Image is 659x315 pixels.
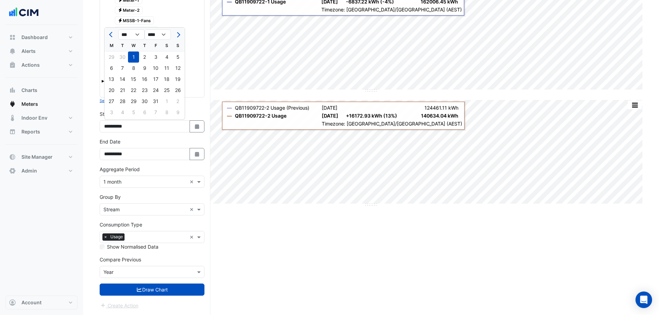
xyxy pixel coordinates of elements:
div: 8 [161,107,172,118]
button: Charts [6,83,77,97]
app-icon: Meters [9,101,16,108]
div: Saturday, May 18, 2024 [161,74,172,85]
div: 2 [139,52,150,63]
label: Show Normalised Data [107,243,158,250]
app-escalated-ticket-create-button: Please draw the charts first [100,302,139,308]
div: Tuesday, June 4, 2024 [117,107,128,118]
div: Friday, May 31, 2024 [150,96,161,107]
app-icon: Actions [9,62,16,68]
div: 14 [117,74,128,85]
button: Select Reportable [100,98,131,104]
div: 2 [172,96,183,107]
div: 10 [150,63,161,74]
app-icon: Reports [9,128,16,135]
div: Sunday, June 9, 2024 [172,107,183,118]
div: 3 [150,52,161,63]
button: Actions [6,58,77,72]
div: 8 [128,63,139,74]
div: Open Intercom Messenger [635,291,652,308]
div: 26 [172,85,183,96]
div: Monday, May 27, 2024 [106,96,117,107]
div: 15 [128,74,139,85]
div: W [128,40,139,51]
button: Previous month [107,29,116,40]
div: 5 [172,52,183,63]
div: 17 [150,74,161,85]
div: Sunday, May 26, 2024 [172,85,183,96]
div: Monday, May 20, 2024 [106,85,117,96]
button: Account [6,296,77,309]
div: 30 [139,96,150,107]
span: Clear [190,178,195,185]
span: Clear [190,233,195,241]
app-icon: Indoor Env [9,114,16,121]
div: 28 [117,96,128,107]
div: Sunday, June 2, 2024 [172,96,183,107]
app-icon: Site Manager [9,154,16,160]
div: Thursday, May 23, 2024 [139,85,150,96]
div: 13 [106,74,117,85]
div: Wednesday, May 29, 2024 [128,96,139,107]
div: 5 [128,107,139,118]
span: Meters [21,101,38,108]
app-icon: Admin [9,167,16,174]
div: 11 [161,63,172,74]
span: Meter-2 [115,6,143,15]
div: 31 [150,96,161,107]
div: Thursday, May 16, 2024 [139,74,150,85]
app-icon: Alerts [9,48,16,55]
div: Tuesday, April 30, 2024 [117,52,128,63]
div: F [150,40,161,51]
fa-icon: Select Date [194,123,200,129]
span: Clear [190,206,195,213]
select: Select year [145,29,171,40]
div: S [172,40,183,51]
span: Account [21,299,42,306]
div: 7 [150,107,161,118]
label: Aggregate Period [100,166,140,173]
span: Admin [21,167,37,174]
div: Saturday, May 4, 2024 [161,52,172,63]
button: Indoor Env [6,111,77,125]
div: 16 [139,74,150,85]
div: Saturday, June 1, 2024 [161,96,172,107]
div: 9 [172,107,183,118]
div: Monday, June 3, 2024 [106,107,117,118]
span: MSSB-1-Heater [115,27,158,35]
div: Saturday, June 8, 2024 [161,107,172,118]
div: 29 [128,96,139,107]
div: Wednesday, May 15, 2024 [128,74,139,85]
span: Site Manager [21,154,53,160]
div: Saturday, May 25, 2024 [161,85,172,96]
div: Thursday, May 30, 2024 [139,96,150,107]
div: 24 [150,85,161,96]
fa-icon: Select Date [194,151,200,157]
div: 21 [117,85,128,96]
button: Next month [174,29,182,40]
div: Tuesday, May 14, 2024 [117,74,128,85]
div: Wednesday, May 22, 2024 [128,85,139,96]
select: Select month [118,29,145,40]
button: Site Manager [6,150,77,164]
div: 6 [139,107,150,118]
div: Monday, April 29, 2024 [106,52,117,63]
span: Indoor Env [21,114,47,121]
div: 1 [161,96,172,107]
button: Admin [6,164,77,178]
app-icon: Dashboard [9,34,16,41]
img: Company Logo [8,6,39,19]
div: Friday, June 7, 2024 [150,107,161,118]
div: Monday, May 13, 2024 [106,74,117,85]
div: 18 [161,74,172,85]
div: Friday, May 17, 2024 [150,74,161,85]
div: Thursday, June 6, 2024 [139,107,150,118]
app-icon: Charts [9,87,16,94]
label: End Date [100,138,120,145]
span: MSSB-1-Fans [115,16,154,25]
div: Tuesday, May 7, 2024 [117,63,128,74]
div: 3 [106,107,117,118]
div: Sunday, May 19, 2024 [172,74,183,85]
div: 23 [139,85,150,96]
fa-icon: Electricity [118,8,123,13]
button: More Options [628,101,642,109]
